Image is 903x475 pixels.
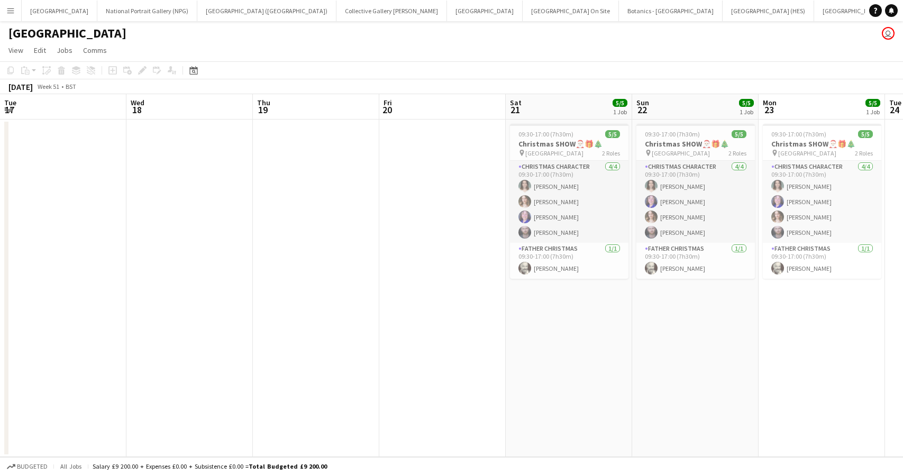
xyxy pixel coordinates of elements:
[739,99,754,107] span: 5/5
[889,98,901,107] span: Tue
[256,104,270,116] span: 19
[778,149,836,157] span: [GEOGRAPHIC_DATA]
[763,243,881,279] app-card-role: Father Christmas1/109:30-17:00 (7h30m)[PERSON_NAME]
[882,27,895,40] app-user-avatar: Eldina Munatay
[97,1,197,21] button: National Portrait Gallery (NPG)
[510,243,628,279] app-card-role: Father Christmas1/109:30-17:00 (7h30m)[PERSON_NAME]
[635,104,649,116] span: 22
[8,45,23,55] span: View
[723,1,814,21] button: [GEOGRAPHIC_DATA] (HES)
[52,43,77,57] a: Jobs
[510,161,628,243] app-card-role: Christmas Character4/409:30-17:00 (7h30m)[PERSON_NAME][PERSON_NAME][PERSON_NAME][PERSON_NAME]
[66,83,76,90] div: BST
[510,124,628,279] app-job-card: 09:30-17:00 (7h30m)5/5Christmas SHOW🎅🏻🎁🎄 [GEOGRAPHIC_DATA]2 RolesChristmas Character4/409:30-17:0...
[447,1,523,21] button: [GEOGRAPHIC_DATA]
[508,104,522,116] span: 21
[384,98,392,107] span: Fri
[858,130,873,138] span: 5/5
[510,98,522,107] span: Sat
[3,104,16,116] span: 17
[8,25,126,41] h1: [GEOGRAPHIC_DATA]
[93,462,327,470] div: Salary £9 200.00 + Expenses £0.00 + Subsistence £0.00 =
[510,139,628,149] h3: Christmas SHOW🎅🏻🎁🎄
[763,98,777,107] span: Mon
[636,139,755,149] h3: Christmas SHOW🎅🏻🎁🎄
[763,161,881,243] app-card-role: Christmas Character4/409:30-17:00 (7h30m)[PERSON_NAME][PERSON_NAME][PERSON_NAME][PERSON_NAME]
[652,149,710,157] span: [GEOGRAPHIC_DATA]
[58,462,84,470] span: All jobs
[5,461,49,472] button: Budgeted
[4,43,28,57] a: View
[866,108,880,116] div: 1 Job
[636,124,755,279] app-job-card: 09:30-17:00 (7h30m)5/5Christmas SHOW🎅🏻🎁🎄 [GEOGRAPHIC_DATA]2 RolesChristmas Character4/409:30-17:0...
[30,43,50,57] a: Edit
[732,130,746,138] span: 5/5
[523,1,619,21] button: [GEOGRAPHIC_DATA] On Site
[619,1,723,21] button: Botanics - [GEOGRAPHIC_DATA]
[197,1,336,21] button: [GEOGRAPHIC_DATA] ([GEOGRAPHIC_DATA])
[613,108,627,116] div: 1 Job
[636,98,649,107] span: Sun
[613,99,627,107] span: 5/5
[525,149,583,157] span: [GEOGRAPHIC_DATA]
[131,98,144,107] span: Wed
[636,243,755,279] app-card-role: Father Christmas1/109:30-17:00 (7h30m)[PERSON_NAME]
[8,81,33,92] div: [DATE]
[4,98,16,107] span: Tue
[17,463,48,470] span: Budgeted
[855,149,873,157] span: 2 Roles
[336,1,447,21] button: Collective Gallery [PERSON_NAME]
[728,149,746,157] span: 2 Roles
[35,83,61,90] span: Week 51
[518,130,573,138] span: 09:30-17:00 (7h30m)
[740,108,753,116] div: 1 Job
[761,104,777,116] span: 23
[645,130,700,138] span: 09:30-17:00 (7h30m)
[865,99,880,107] span: 5/5
[257,98,270,107] span: Thu
[129,104,144,116] span: 18
[888,104,901,116] span: 24
[83,45,107,55] span: Comms
[57,45,72,55] span: Jobs
[602,149,620,157] span: 2 Roles
[34,45,46,55] span: Edit
[605,130,620,138] span: 5/5
[382,104,392,116] span: 20
[22,1,97,21] button: [GEOGRAPHIC_DATA]
[763,124,881,279] app-job-card: 09:30-17:00 (7h30m)5/5Christmas SHOW🎅🏻🎁🎄 [GEOGRAPHIC_DATA]2 RolesChristmas Character4/409:30-17:0...
[636,161,755,243] app-card-role: Christmas Character4/409:30-17:00 (7h30m)[PERSON_NAME][PERSON_NAME][PERSON_NAME][PERSON_NAME]
[771,130,826,138] span: 09:30-17:00 (7h30m)
[79,43,111,57] a: Comms
[763,139,881,149] h3: Christmas SHOW🎅🏻🎁🎄
[249,462,327,470] span: Total Budgeted £9 200.00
